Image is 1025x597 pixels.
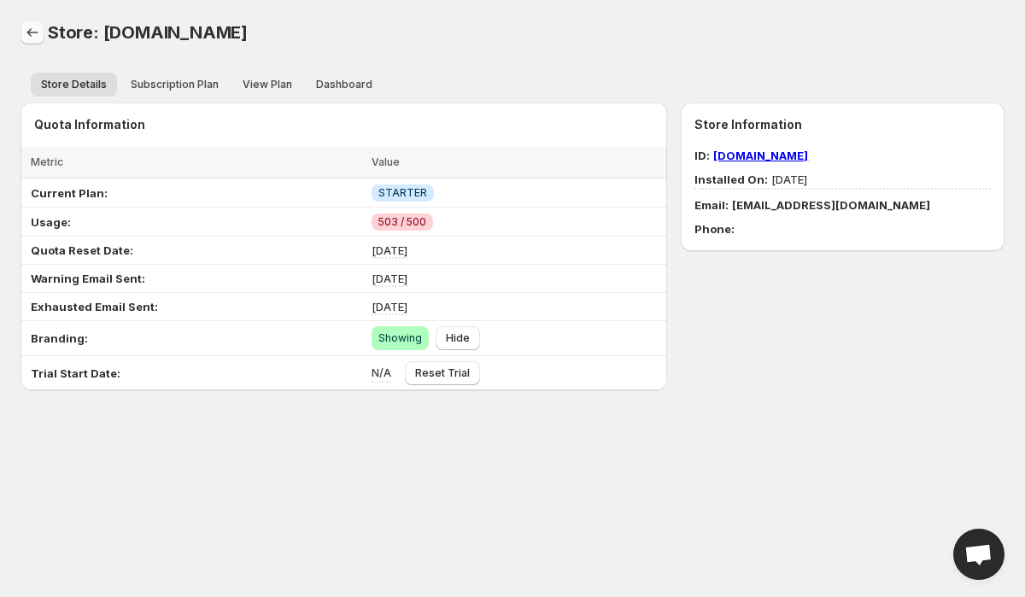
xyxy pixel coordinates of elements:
span: Store Details [41,78,107,91]
strong: Current Plan: [31,186,108,200]
span: Store: [DOMAIN_NAME] [48,22,248,43]
button: Dashboard [306,73,383,97]
span: [EMAIL_ADDRESS][DOMAIN_NAME] [732,198,930,212]
a: [DOMAIN_NAME] [713,149,808,162]
span: View Plan [243,78,292,91]
strong: Usage: [31,215,71,229]
span: Metric [31,155,63,168]
span: [DATE] [694,173,807,186]
span: Value [372,155,400,168]
span: [DATE] [372,300,407,313]
span: Showing [378,331,422,345]
strong: Installed On: [694,173,768,186]
strong: ID: [694,149,710,162]
strong: Warning Email Sent: [31,272,145,285]
strong: Email: [694,198,729,212]
span: Subscription Plan [131,78,219,91]
span: Hide [446,331,470,345]
button: Reset Trial [405,361,480,385]
span: STARTER [378,186,427,200]
strong: Quota Reset Date: [31,243,133,257]
span: [DATE] [372,272,407,285]
span: 503 / 500 [378,215,426,229]
span: N/A [372,366,391,379]
h3: Store Information [694,116,991,133]
strong: Phone: [694,222,735,236]
a: Open chat [953,529,1004,580]
button: Store details [31,73,117,97]
button: Subscription plan [120,73,229,97]
span: Reset Trial [415,366,470,380]
strong: Branding: [31,331,88,345]
button: Hide [436,326,480,350]
strong: Trial Start Date: [31,366,120,380]
strong: Exhausted Email Sent: [31,300,158,313]
span: [DATE] [372,243,407,257]
span: Dashboard [316,78,372,91]
h3: Quota Information [34,116,667,133]
button: View plan [232,73,302,97]
a: Back [20,20,44,44]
